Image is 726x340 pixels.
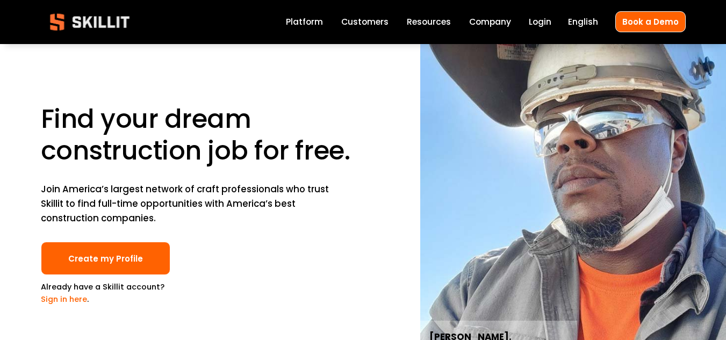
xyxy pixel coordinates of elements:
[341,15,389,30] a: Customers
[41,242,170,276] a: Create my Profile
[286,15,323,30] a: Platform
[615,11,686,32] a: Book a Demo
[469,15,511,30] a: Company
[407,15,451,30] a: folder dropdown
[41,103,360,167] h1: Find your dream construction job for free.
[41,182,333,226] p: Join America’s largest network of craft professionals who trust Skillit to find full-time opportu...
[568,15,598,30] div: language picker
[41,6,139,38] img: Skillit
[568,16,598,28] span: English
[529,15,551,30] a: Login
[41,281,170,306] p: Already have a Skillit account? .
[407,16,451,28] span: Resources
[41,294,87,305] a: Sign in here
